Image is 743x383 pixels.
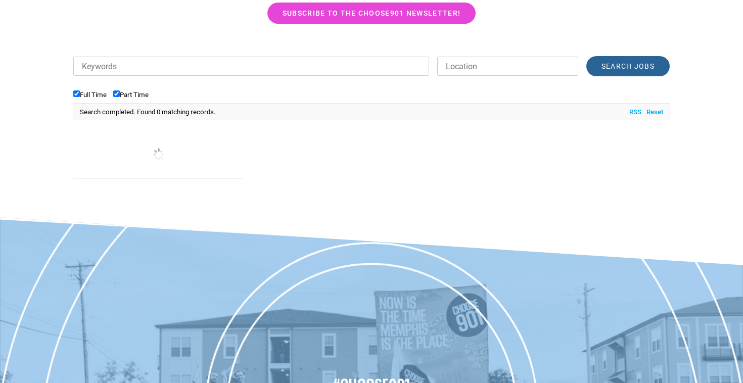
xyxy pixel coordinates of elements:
[283,10,460,17] span: Subscribe to the Choose901 newsletter!
[267,3,476,24] a: Subscribe to the Choose901 newsletter!
[113,91,149,99] label: Part Time
[113,90,120,97] input: Part Time
[73,91,107,99] label: Full Time
[624,107,641,117] a: RSS
[586,56,670,76] input: Search Jobs
[73,57,429,76] input: Keywords
[73,90,80,97] input: Full Time
[437,57,578,76] input: Location
[80,108,216,116] span: Search completed. Found 0 matching records.
[641,107,663,117] a: Reset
